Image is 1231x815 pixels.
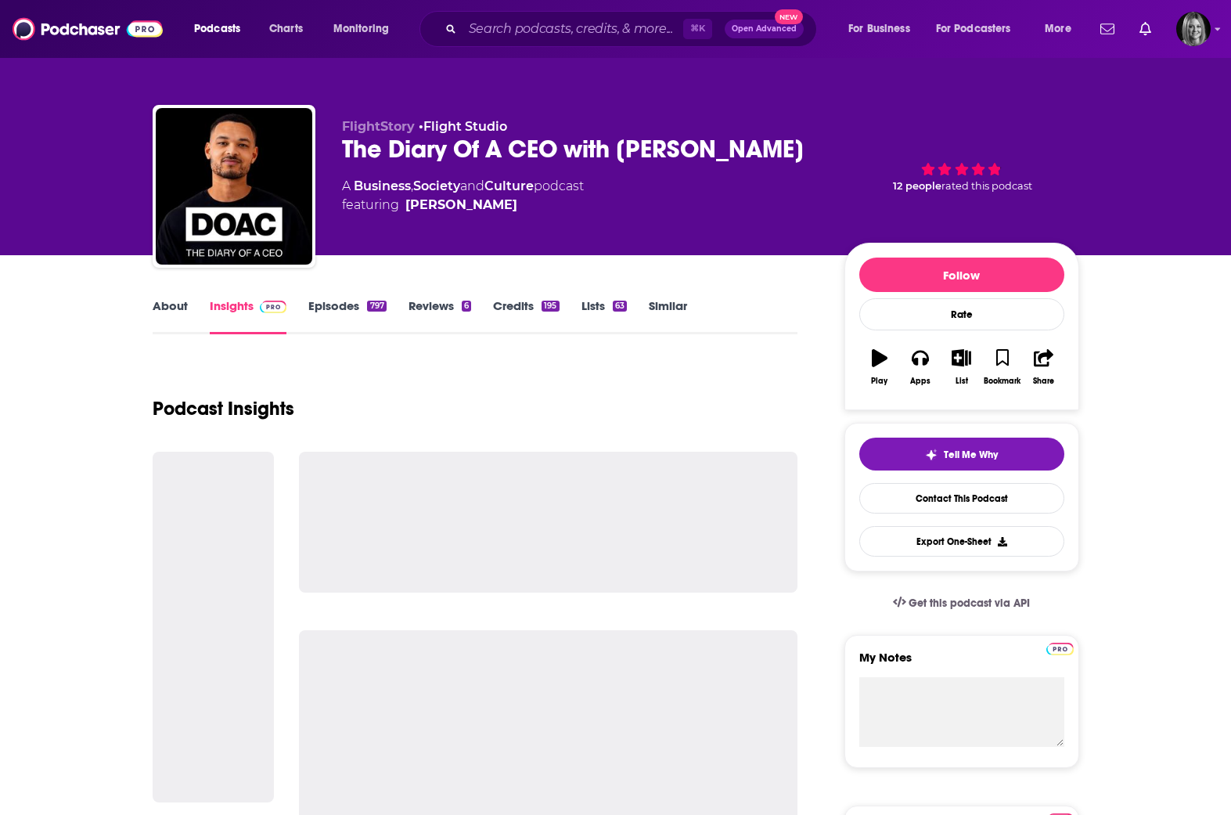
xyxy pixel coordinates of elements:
a: Pro website [1046,640,1074,655]
a: Episodes797 [308,298,386,334]
div: A podcast [342,177,584,215]
span: featuring [342,196,584,215]
a: About [153,298,188,334]
h1: Podcast Insights [153,397,294,420]
a: Credits195 [493,298,559,334]
img: Podchaser Pro [260,301,287,313]
span: and [460,179,484,193]
div: Apps [910,377,930,386]
span: Podcasts [194,18,240,40]
div: Bookmark [984,377,1020,386]
div: 195 [542,301,559,312]
label: My Notes [859,650,1064,677]
a: Steven Bartlett [405,196,517,215]
button: open menu [322,16,409,41]
div: 63 [613,301,627,312]
span: Logged in as katie52574 [1176,12,1211,46]
button: open menu [1034,16,1091,41]
a: Similar [649,298,687,334]
div: List [956,377,968,386]
img: Podchaser - Follow, Share and Rate Podcasts [13,14,163,44]
span: 12 people [893,180,941,192]
button: Show profile menu [1176,12,1211,46]
a: Show notifications dropdown [1094,16,1121,42]
button: Play [859,339,900,395]
div: 12 peoplerated this podcast [844,119,1079,216]
button: Apps [900,339,941,395]
span: FlightStory [342,119,415,134]
span: New [775,9,803,24]
div: 797 [367,301,386,312]
button: open menu [837,16,930,41]
div: 6 [462,301,471,312]
span: Monitoring [333,18,389,40]
a: Reviews6 [409,298,471,334]
div: Share [1033,377,1054,386]
a: Get this podcast via API [880,584,1043,622]
a: Flight Studio [423,119,507,134]
button: Export One-Sheet [859,526,1064,557]
div: Rate [859,298,1064,330]
a: Business [354,179,411,193]
span: For Podcasters [936,18,1011,40]
span: Tell Me Why [944,449,998,461]
button: tell me why sparkleTell Me Why [859,438,1064,471]
img: User Profile [1176,12,1211,46]
button: Bookmark [982,339,1023,395]
input: Search podcasts, credits, & more... [463,16,683,41]
span: Open Advanced [732,25,797,33]
img: tell me why sparkle [925,449,938,461]
button: Follow [859,258,1064,292]
span: ⌘ K [683,19,712,39]
a: Society [413,179,460,193]
span: , [411,179,413,193]
a: InsightsPodchaser Pro [210,298,287,334]
img: Podchaser Pro [1046,643,1074,655]
a: Charts [259,16,312,41]
span: • [419,119,507,134]
button: open menu [183,16,261,41]
span: Charts [269,18,303,40]
div: Play [871,377,887,386]
span: For Business [848,18,910,40]
a: Show notifications dropdown [1133,16,1157,42]
a: Contact This Podcast [859,483,1064,514]
span: Get this podcast via API [909,597,1030,610]
button: Share [1023,339,1064,395]
div: Search podcasts, credits, & more... [434,11,832,47]
span: rated this podcast [941,180,1032,192]
button: open menu [926,16,1034,41]
button: Open AdvancedNew [725,20,804,38]
img: The Diary Of A CEO with Steven Bartlett [156,108,312,265]
span: More [1045,18,1071,40]
a: Culture [484,179,534,193]
a: Lists63 [581,298,627,334]
button: List [941,339,981,395]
